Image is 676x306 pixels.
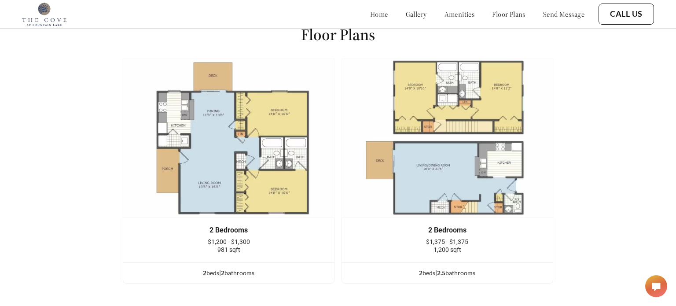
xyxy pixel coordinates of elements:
a: Call Us [610,9,643,19]
a: amenities [445,10,475,18]
div: bed s | bathroom s [342,268,553,278]
img: example [123,59,334,218]
span: $1,375 - $1,375 [426,238,468,245]
span: 2 [419,269,422,277]
a: floor plans [492,10,525,18]
button: Call Us [599,4,654,25]
a: home [370,10,388,18]
span: 981 sqft [217,246,240,253]
div: 2 Bedrooms [136,226,321,234]
div: bed s | bathroom s [123,268,334,278]
img: cove_at_fountain_lake_logo.png [22,2,66,26]
div: 2 Bedrooms [355,226,540,234]
img: example [342,59,553,218]
a: gallery [406,10,427,18]
span: 2 [203,269,206,277]
span: 2.5 [437,269,445,277]
a: send message [543,10,584,18]
h1: Floor Plans [301,25,375,44]
span: 2 [221,269,224,277]
span: $1,200 - $1,300 [208,238,250,245]
span: 1,200 sqft [434,246,461,253]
